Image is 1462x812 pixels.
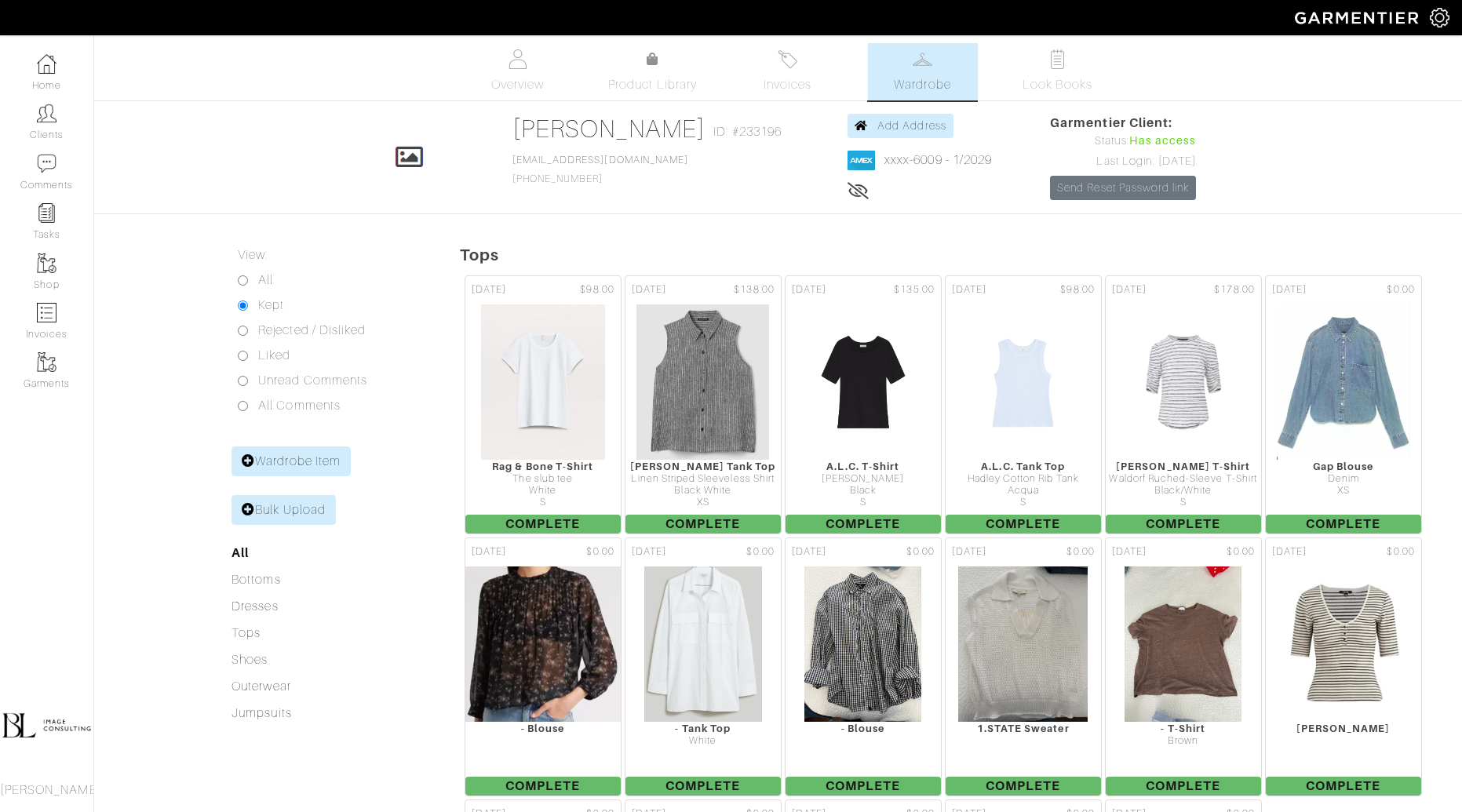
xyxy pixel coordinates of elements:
[625,485,781,497] div: Black White
[623,274,783,536] a: [DATE] $138.00 [PERSON_NAME] Tank Top Linen Striped Sleeveless Shirt Black White XS Complete
[1276,304,1411,461] img: 6kdr7bLR3dHqgDaigemC7E5g
[804,566,922,723] img: 43KH2VSti2SxCDZyb5ro3wLz
[465,461,621,472] div: Rag & Bone T-Shirt
[625,461,781,472] div: [PERSON_NAME] Tank Top
[943,536,1103,798] a: [DATE] $0.00 1.STATE Sweater Complete
[472,282,506,297] span: [DATE]
[786,497,941,508] div: S
[786,515,941,533] span: Complete
[232,653,268,667] a: Shoes
[232,679,290,694] a: Outerwear
[1060,282,1094,297] span: $98.00
[946,473,1101,485] div: Hadley Cotton Rib Tank
[512,115,706,143] a: [PERSON_NAME]
[746,544,774,559] span: $0.00
[1281,566,1406,723] img: tUaNB1ea6nk7oR8oa6nVHBaG
[946,515,1101,533] span: Complete
[1106,515,1261,533] span: Complete
[894,75,950,94] span: Wardrobe
[1263,274,1424,536] a: [DATE] $0.00 Gap Blouse Denim XS Complete
[946,485,1101,497] div: Acqua
[786,485,941,497] div: Black
[1266,473,1421,485] div: Denim
[258,321,366,340] label: Rejected / Disliked
[1103,274,1263,536] a: [DATE] $178.00 [PERSON_NAME] T-Shirt Waldorf Ruched-Sleeve T-Shirt Black/White S Complete
[465,485,621,497] div: White
[952,282,986,297] span: [DATE]
[1106,473,1261,485] div: Waldorf Ruched-Sleeve T-Shirt
[37,253,57,273] img: garments-icon-b7da505a4dc4fd61783c78ac3ca0ef83fa9d6f193b1c9dc38574b1d14d53ca28.png
[37,303,57,322] img: orders-icon-0abe47150d42831381b5fb84f609e132dff9fe21cb692f30cb5eec754e2cba89.png
[1272,544,1307,559] span: [DATE]
[625,497,781,508] div: XS
[37,154,57,173] img: comment-icon-a0a6a9ef722e966f86d9cbdc48e553b5cf19dbc54f86b18d962a5391bc8f6eb6.png
[238,246,268,264] label: View:
[877,119,946,132] span: Add Address
[1112,282,1147,297] span: [DATE]
[460,246,1462,264] h5: Tops
[783,536,943,798] a: [DATE] $0.00 - Blouse Complete
[465,777,621,796] span: Complete
[1050,133,1196,150] div: Status:
[580,282,614,297] span: $98.00
[464,566,622,723] img: AzsKYvRC7mRo8Lf2YUbRqEuA
[258,396,341,415] label: All Comments
[1266,723,1421,734] div: [PERSON_NAME]
[232,495,336,525] a: Bulk Upload
[625,515,781,533] span: Complete
[1266,461,1421,472] div: Gap Blouse
[232,599,278,614] a: Dresses
[465,473,621,485] div: The slub tee
[764,75,811,94] span: Invoices
[625,473,781,485] div: Linen Striped Sleeveless Shirt
[508,49,527,69] img: basicinfo-40fd8af6dae0f16599ec9e87c0ef1c0a1fdea2edbe929e3d69a839185d80c458.svg
[952,544,986,559] span: [DATE]
[713,122,782,141] span: ID: #233196
[786,723,941,734] div: - Blouse
[946,497,1101,508] div: S
[1066,544,1094,559] span: $0.00
[1272,282,1307,297] span: [DATE]
[37,203,57,223] img: reminder-icon-8004d30b9f0a5d33ae49ab947aed9ed385cf756f9e5892f1edd6e32f2345188e.png
[1106,723,1261,734] div: - T-Shirt
[1227,544,1254,559] span: $0.00
[848,151,875,170] img: american_express-1200034d2e149cdf2cc7894a33a747db654cf6f8355cb502592f1d228b2ac700.png
[232,706,291,720] a: Jumpsuits
[491,75,544,94] span: Overview
[258,271,273,289] label: All
[957,566,1088,723] img: u4pZ5fSuRhy6evLEq3943ZdK
[463,43,573,100] a: Overview
[1266,485,1421,497] div: XS
[786,461,941,472] div: A.L.C. T-Shirt
[232,446,351,476] a: Wardrobe Item
[1266,515,1421,533] span: Complete
[906,544,934,559] span: $0.00
[586,544,614,559] span: $0.00
[778,49,797,69] img: orders-27d20c2124de7fd6de4e0e44c1d41de31381a507db9b33961299e4e07d508b8c.svg
[1121,304,1246,461] img: Uen5YTu7kzNdqaeNVpGSDfca
[792,544,826,559] span: [DATE]
[1103,536,1263,798] a: [DATE] $0.00 - T-Shirt Brown Complete
[884,153,992,167] a: xxxx-6009 - 1/2029
[1124,566,1242,723] img: 1sz5PJT1CtD1ivSg3F7GyzRx
[1387,282,1414,297] span: $0.00
[625,777,781,796] span: Complete
[783,274,943,536] a: [DATE] $135.00 A.L.C. T-Shirt [PERSON_NAME] Black S Complete
[946,777,1101,796] span: Complete
[913,49,932,69] img: wardrobe-487a4870c1b7c33e795ec22d11cfc2ed9d08956e64fb3008fe2437562e282088.svg
[1263,536,1424,798] a: [DATE] $0.00 [PERSON_NAME] Complete
[258,371,367,390] label: Unread Comments
[37,104,57,123] img: clients-icon-6bae9207a08558b7cb47a8932f037763ab4055f8c8b6bfacd5dc20c3e0201464.png
[786,777,941,796] span: Complete
[946,461,1101,472] div: A.L.C. Tank Top
[1430,8,1449,27] img: gear-icon-white-bd11855cb880d31180b6d7d6211b90ccbf57a29d726f0c71d8c61bd08dd39cc2.png
[625,735,781,747] div: White
[848,114,953,138] a: Add Address
[1050,176,1196,200] a: Send Reset Password link
[1050,153,1196,170] div: Last Login: [DATE]
[1129,133,1197,150] span: Has access
[636,304,770,461] img: UFdqBM9aX16Hc7xcTiHZXoz5
[943,274,1103,536] a: [DATE] $98.00 A.L.C. Tank Top Hadley Cotton Rib Tank Acqua S Complete
[643,566,763,723] img: jmhGP4cxyEUb5vLB1P6N1QPj
[868,43,978,100] a: Wardrobe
